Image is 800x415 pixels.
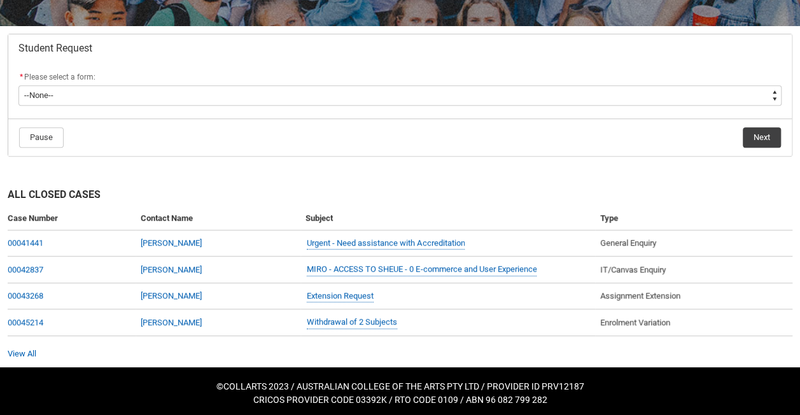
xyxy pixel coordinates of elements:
[8,207,136,230] th: Case Number
[136,207,300,230] th: Contact Name
[24,73,95,81] span: Please select a form:
[600,318,670,327] span: Enrolment Variation
[8,34,792,157] article: Redu_Student_Request flow
[19,127,64,148] button: Pause
[18,42,92,55] span: Student Request
[595,207,792,230] th: Type
[141,265,202,274] a: [PERSON_NAME]
[141,238,202,248] a: [PERSON_NAME]
[8,238,43,248] a: 00041441
[307,316,397,329] a: Withdrawal of 2 Subjects
[8,291,43,300] a: 00043268
[307,290,374,303] a: Extension Request
[743,127,781,148] button: Next
[600,291,680,300] span: Assignment Extension
[307,237,465,250] a: Urgent - Need assistance with Accreditation
[8,265,43,274] a: 00042837
[307,263,537,276] a: MIRO - ACCESS TO SHEUE - 0 E-commerce and User Experience
[600,265,666,274] span: IT/Canvas Enquiry
[8,318,43,327] a: 00045214
[141,318,202,327] a: [PERSON_NAME]
[8,349,36,358] a: View All Cases
[300,207,595,230] th: Subject
[20,73,23,81] abbr: required
[600,238,656,248] span: General Enquiry
[8,187,792,207] h2: All Closed Cases
[141,291,202,300] a: [PERSON_NAME]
